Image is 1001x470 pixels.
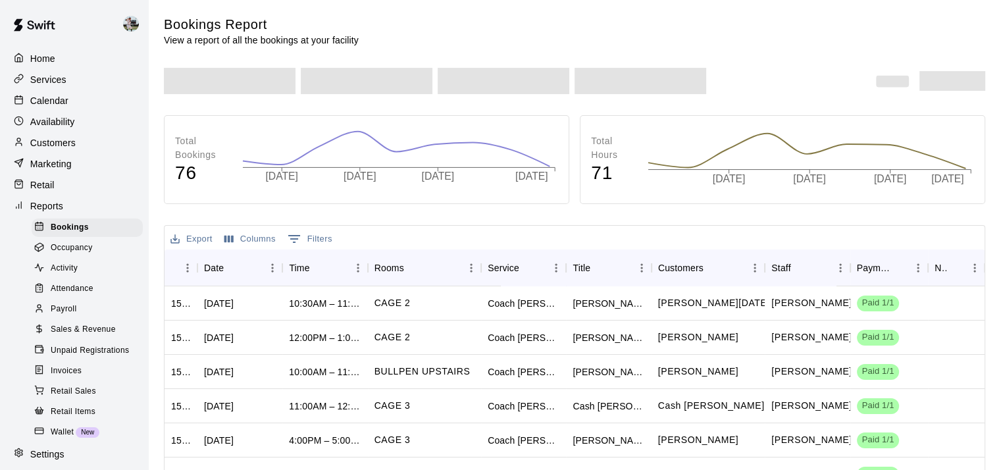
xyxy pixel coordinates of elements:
[167,229,216,249] button: Export
[289,400,361,413] div: 11:00AM – 12:00PM
[857,297,900,309] span: Paid 1/1
[658,249,704,286] div: Customers
[32,300,143,319] div: Payroll
[266,171,299,182] tspan: [DATE]
[175,134,229,162] p: Total Bookings
[11,70,138,90] a: Services
[204,297,234,310] div: Sat, Oct 11, 2025
[32,217,148,238] a: Bookings
[165,249,197,286] div: ID
[224,259,242,277] button: Sort
[488,400,559,413] div: Coach Scholzen One on One
[374,399,411,413] p: CAGE 3
[404,259,423,277] button: Sort
[221,229,279,249] button: Select columns
[857,365,900,378] span: Paid 1/1
[374,296,411,310] p: CAGE 2
[488,365,559,379] div: Coach Hansen Pitching One on One
[204,331,234,344] div: Fri, Oct 10, 2025
[289,297,361,310] div: 10:30AM – 11:30AM
[573,297,644,310] div: Hudson Noel
[850,249,929,286] div: Payment
[374,433,411,447] p: CAGE 3
[32,381,148,402] a: Retail Sales
[51,365,82,378] span: Invoices
[771,433,852,447] p: Jeff Scholzen
[857,331,900,344] span: Paid 1/1
[32,279,148,300] a: Attendance
[289,434,361,447] div: 4:00PM – 5:00PM
[11,444,138,464] a: Settings
[164,16,359,34] h5: Bookings Report
[32,342,143,360] div: Unpaid Registrations
[488,249,519,286] div: Service
[282,249,367,286] div: Time
[422,171,455,182] tspan: [DATE]
[51,385,96,398] span: Retail Sales
[857,400,900,412] span: Paid 1/1
[765,249,850,286] div: Staff
[171,400,191,413] div: 1509849
[32,361,148,381] a: Invoices
[30,52,55,65] p: Home
[171,259,190,277] button: Sort
[310,259,328,277] button: Sort
[171,297,191,310] div: 1511532
[546,258,566,278] button: Menu
[931,172,964,184] tspan: [DATE]
[590,259,609,277] button: Sort
[204,249,224,286] div: Date
[344,171,376,182] tspan: [DATE]
[928,249,985,286] div: Notes
[11,154,138,174] a: Marketing
[204,434,234,447] div: Thu, Oct 09, 2025
[794,172,827,184] tspan: [DATE]
[831,258,850,278] button: Menu
[51,344,129,357] span: Unpaid Registrations
[204,365,234,379] div: Fri, Oct 10, 2025
[51,323,116,336] span: Sales & Revenue
[488,331,559,344] div: Coach Hansen Hitting One on One
[32,362,143,380] div: Invoices
[368,249,481,286] div: Rooms
[11,112,138,132] a: Availability
[32,259,143,278] div: Activity
[32,300,148,320] a: Payroll
[935,249,946,286] div: Notes
[76,429,99,436] span: New
[120,11,148,37] div: Matt Hill
[51,262,78,275] span: Activity
[713,172,746,184] tspan: [DATE]
[573,400,644,413] div: Cash Stump
[908,258,928,278] button: Menu
[857,249,890,286] div: Payment
[32,320,148,340] a: Sales & Revenue
[745,258,765,278] button: Menu
[857,434,900,446] span: Paid 1/1
[32,422,148,442] a: WalletNew
[965,258,985,278] button: Menu
[946,259,965,277] button: Sort
[374,249,404,286] div: Rooms
[658,365,738,379] p: Broox Anderson
[30,94,68,107] p: Calendar
[348,258,368,278] button: Menu
[374,330,411,344] p: CAGE 2
[289,331,361,344] div: 12:00PM – 1:00PM
[32,238,148,258] a: Occupancy
[30,115,75,128] p: Availability
[573,249,590,286] div: Title
[32,259,148,279] a: Activity
[32,219,143,237] div: Bookings
[11,196,138,216] div: Reports
[32,382,143,401] div: Retail Sales
[488,297,559,310] div: Coach Matt Hill One on One
[374,365,471,379] p: BULLPEN UPSTAIRS
[123,16,139,32] img: Matt Hill
[11,49,138,68] div: Home
[11,133,138,153] div: Customers
[32,423,143,442] div: WalletNew
[658,433,738,447] p: Parker Selby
